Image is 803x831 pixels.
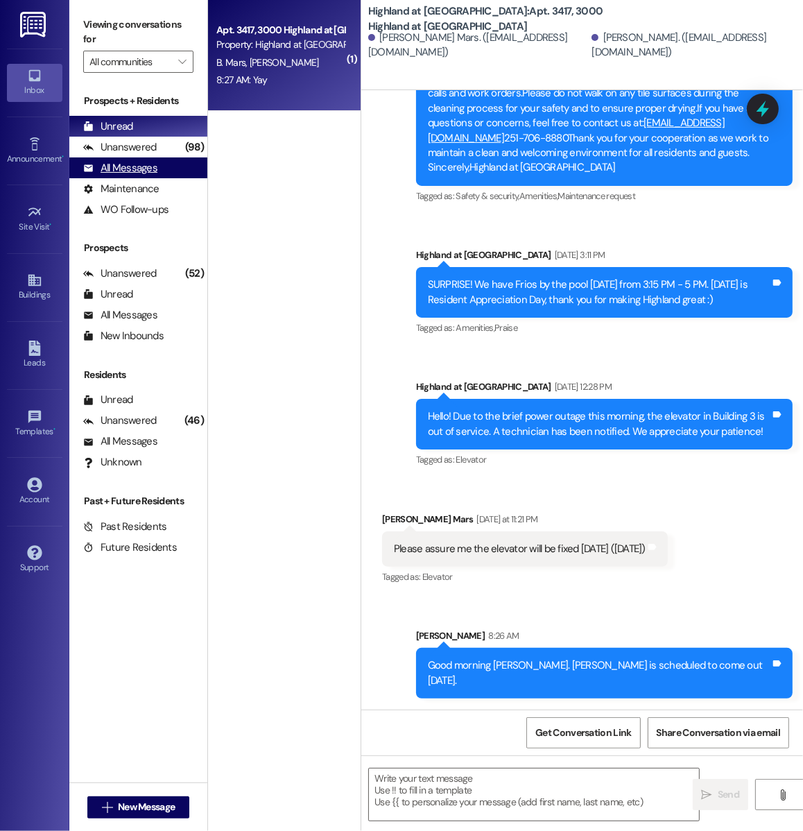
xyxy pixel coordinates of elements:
[535,726,631,740] span: Get Conversation Link
[69,94,207,108] div: Prospects + Residents
[181,410,207,431] div: (46)
[702,789,712,800] i: 
[118,800,175,814] span: New Message
[485,628,519,643] div: 8:26 AM
[83,393,133,407] div: Unread
[83,455,142,470] div: Unknown
[216,37,345,52] div: Property: Highland at [GEOGRAPHIC_DATA]
[83,520,167,534] div: Past Residents
[83,140,157,155] div: Unanswered
[250,56,319,69] span: [PERSON_NAME]
[494,322,517,334] span: Praise
[53,425,55,434] span: •
[693,779,748,810] button: Send
[657,726,780,740] span: Share Conversation via email
[83,182,159,196] div: Maintenance
[20,12,49,37] img: ResiDesk Logo
[648,717,789,748] button: Share Conversation via email
[473,512,537,526] div: [DATE] at 11:21 PM
[428,658,770,688] div: Good morning [PERSON_NAME]. [PERSON_NAME] is scheduled to come out [DATE].
[89,51,171,73] input: All communities
[83,329,164,343] div: New Inbounds
[416,628,793,648] div: [PERSON_NAME]
[83,540,177,555] div: Future Residents
[83,434,157,449] div: All Messages
[83,14,193,51] label: Viewing conversations for
[7,336,62,374] a: Leads
[416,248,793,267] div: Highland at [GEOGRAPHIC_DATA]
[368,4,646,34] b: Highland at [GEOGRAPHIC_DATA]: Apt. 3417, 3000 Highland at [GEOGRAPHIC_DATA]
[50,220,52,230] span: •
[83,119,133,134] div: Unread
[428,409,770,439] div: Hello! Due to the brief power outage this morning, the elevator in Building 3 is out of service. ...
[428,277,770,307] div: SURPRISE! We have Frios by the pool [DATE] from 3:15 PM - 5 PM. [DATE] is Resident Appreciation D...
[83,161,157,175] div: All Messages
[87,796,190,819] button: New Message
[592,31,793,60] div: [PERSON_NAME]. ([EMAIL_ADDRESS][DOMAIN_NAME])
[422,571,453,583] span: Elevator
[382,512,668,531] div: [PERSON_NAME] Mars
[102,802,112,813] i: 
[83,266,157,281] div: Unanswered
[526,717,640,748] button: Get Conversation Link
[62,152,64,162] span: •
[382,567,668,587] div: Tagged as:
[416,186,793,206] div: Tagged as:
[416,449,793,470] div: Tagged as:
[7,473,62,511] a: Account
[394,542,646,556] div: Please assure me the elevator will be fixed [DATE] ([DATE])
[456,454,487,465] span: Elevator
[428,27,770,175] div: NOTICE TO ALL RESIDENTSAmenity Spaces Temporarily Closed for Tile CleaningDear Residents,Please b...
[7,541,62,579] a: Support
[83,203,169,217] div: WO Follow-ups
[368,31,588,60] div: [PERSON_NAME] Mars. ([EMAIL_ADDRESS][DOMAIN_NAME])
[178,56,186,67] i: 
[7,405,62,443] a: Templates •
[551,248,605,262] div: [DATE] 3:11 PM
[69,368,207,382] div: Residents
[416,379,793,399] div: Highland at [GEOGRAPHIC_DATA]
[7,64,62,101] a: Inbox
[7,200,62,238] a: Site Visit •
[216,74,268,86] div: 8:27 AM: Yay
[83,287,133,302] div: Unread
[182,263,207,284] div: (52)
[558,190,635,202] span: Maintenance request
[551,379,612,394] div: [DATE] 12:28 PM
[428,116,725,144] a: [EMAIL_ADDRESS][DOMAIN_NAME]
[69,494,207,508] div: Past + Future Residents
[718,787,739,802] span: Send
[216,23,345,37] div: Apt. 3417, 3000 Highland at [GEOGRAPHIC_DATA]
[777,789,788,800] i: 
[456,190,519,202] span: Safety & security ,
[83,308,157,323] div: All Messages
[182,137,207,158] div: (98)
[7,268,62,306] a: Buildings
[216,56,250,69] span: B. Mars
[83,413,157,428] div: Unanswered
[69,241,207,255] div: Prospects
[519,190,558,202] span: Amenities ,
[416,318,793,338] div: Tagged as:
[456,322,495,334] span: Amenities ,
